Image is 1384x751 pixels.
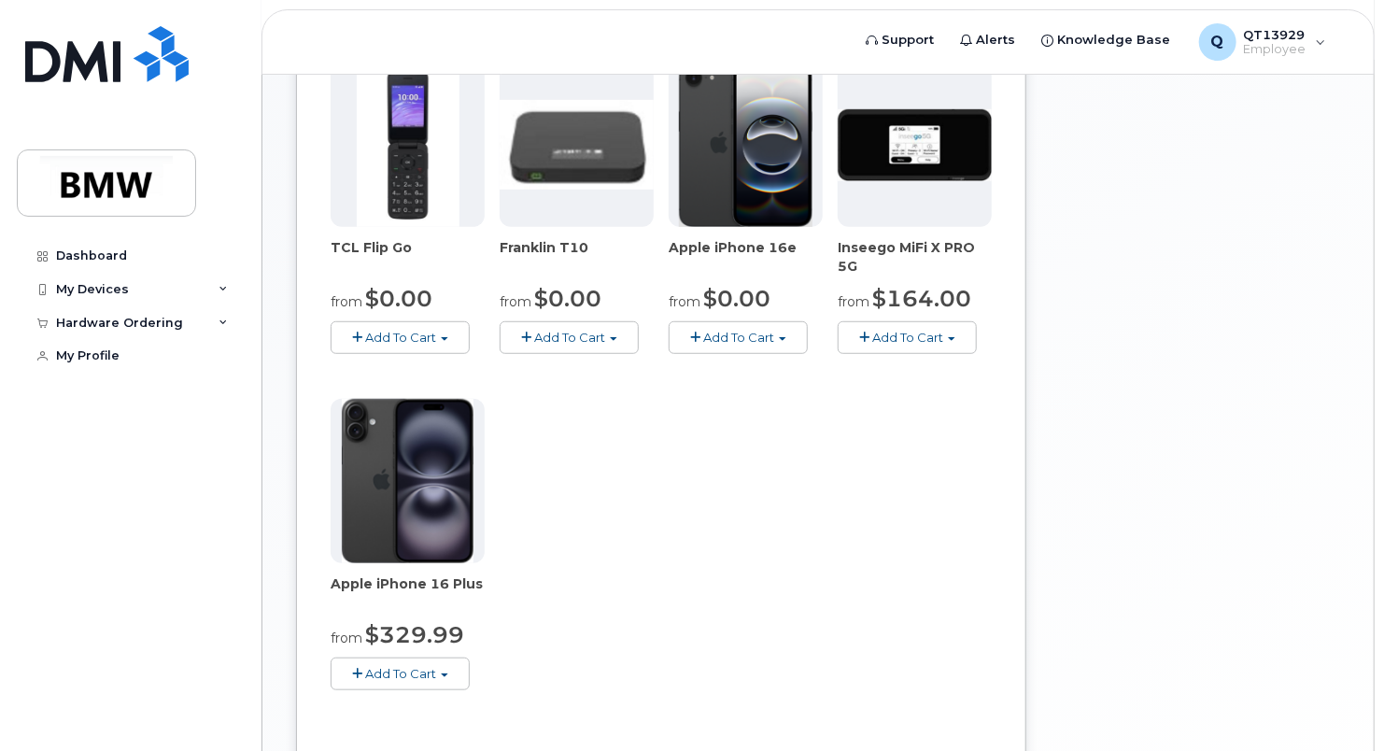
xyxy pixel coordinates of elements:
small: from [500,293,531,310]
a: Knowledge Base [1029,21,1184,59]
span: $164.00 [872,285,971,312]
button: Add To Cart [331,658,470,690]
button: Add To Cart [838,321,977,354]
small: from [669,293,700,310]
img: iphone16e.png [679,63,813,227]
span: Employee [1244,42,1306,57]
iframe: Messenger Launcher [1303,670,1370,737]
button: Add To Cart [500,321,639,354]
span: Add To Cart [872,330,943,345]
span: Add To Cart [365,330,436,345]
div: Apple iPhone 16e [669,238,823,276]
a: Support [854,21,948,59]
small: from [838,293,869,310]
small: from [331,293,362,310]
span: $0.00 [365,285,432,312]
div: TCL Flip Go [331,238,485,276]
span: Add To Cart [703,330,774,345]
span: Add To Cart [534,330,605,345]
img: iphone_16_plus.png [342,399,473,563]
button: Add To Cart [331,321,470,354]
div: QT13929 [1186,23,1339,61]
img: TCL_FLIP_MODE.jpg [357,63,459,227]
span: $0.00 [534,285,601,312]
span: QT13929 [1244,27,1306,42]
span: $329.99 [365,621,464,648]
div: Inseego MiFi X PRO 5G [838,238,992,276]
span: Alerts [977,31,1016,50]
span: Add To Cart [365,666,436,681]
span: Q [1211,31,1224,53]
a: Alerts [948,21,1029,59]
img: t10.jpg [500,100,654,189]
span: Knowledge Base [1058,31,1171,50]
div: Apple iPhone 16 Plus [331,574,485,612]
span: Support [883,31,935,50]
button: Add To Cart [669,321,808,354]
small: from [331,630,362,646]
span: $0.00 [703,285,770,312]
img: cut_small_inseego_5G.jpg [838,109,992,181]
div: Franklin T10 [500,238,654,276]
